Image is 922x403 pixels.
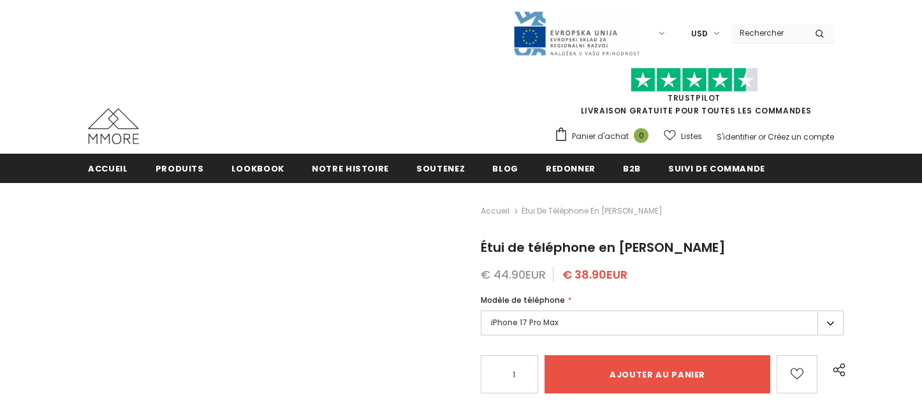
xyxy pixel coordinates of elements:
span: Listes [681,130,702,143]
span: soutenez [416,163,465,175]
a: Javni Razpis [513,27,640,38]
span: Produits [156,163,204,175]
a: soutenez [416,154,465,182]
span: Suivi de commande [668,163,765,175]
a: Redonner [546,154,596,182]
span: Lookbook [231,163,284,175]
span: Notre histoire [312,163,389,175]
a: B2B [623,154,641,182]
span: B2B [623,163,641,175]
span: € 44.90EUR [481,267,546,282]
a: Suivi de commande [668,154,765,182]
a: Créez un compte [768,131,834,142]
img: Cas MMORE [88,108,139,144]
a: Accueil [88,154,128,182]
span: Redonner [546,163,596,175]
span: Accueil [88,163,128,175]
a: TrustPilot [668,92,721,103]
span: Modèle de téléphone [481,295,565,305]
a: Panier d'achat 0 [554,127,655,146]
span: USD [691,27,708,40]
span: Panier d'achat [572,130,629,143]
a: Lookbook [231,154,284,182]
span: 0 [634,128,648,143]
span: Étui de téléphone en [PERSON_NAME] [481,238,726,256]
span: € 38.90EUR [562,267,627,282]
span: LIVRAISON GRATUITE POUR TOUTES LES COMMANDES [554,73,834,116]
a: Notre histoire [312,154,389,182]
input: Ajouter au panier [545,355,770,393]
img: Javni Razpis [513,10,640,57]
a: Blog [492,154,518,182]
img: Faites confiance aux étoiles pilotes [631,68,758,92]
a: Accueil [481,203,509,219]
input: Search Site [732,24,805,42]
span: Étui de téléphone en [PERSON_NAME] [522,203,662,219]
a: Produits [156,154,204,182]
span: or [758,131,766,142]
span: Blog [492,163,518,175]
label: iPhone 17 Pro Max [481,311,844,335]
a: S'identifier [717,131,756,142]
a: Listes [664,125,702,147]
